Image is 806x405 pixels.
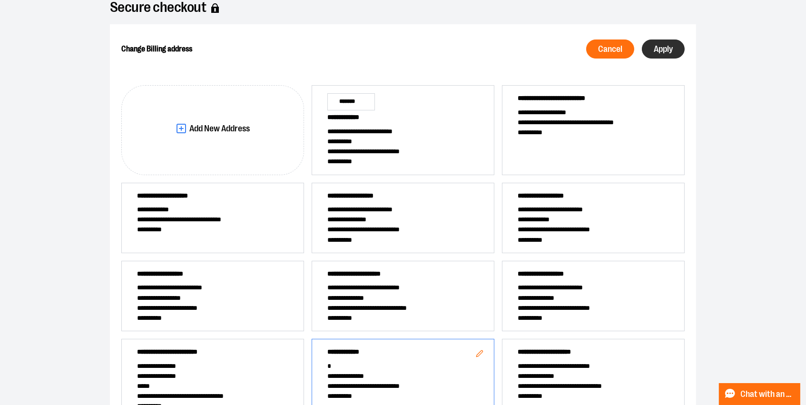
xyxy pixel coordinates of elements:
[586,40,634,59] button: Cancel
[719,383,801,405] button: Chat with an Expert
[121,36,384,62] h2: Change Billing address
[654,45,673,54] span: Apply
[598,45,622,54] span: Cancel
[468,342,491,367] button: Edit
[110,3,696,13] h1: Secure checkout
[642,40,685,59] button: Apply
[190,124,250,133] span: Add New Address
[121,85,304,175] button: Add New Address
[741,390,795,399] span: Chat with an Expert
